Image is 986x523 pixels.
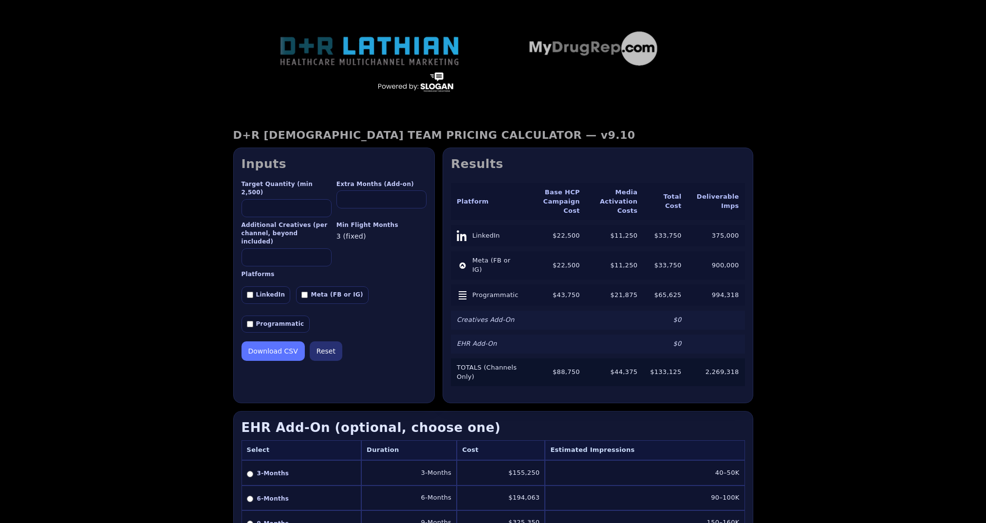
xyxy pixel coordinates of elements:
td: $44,375 [586,358,643,387]
span: Programmatic [472,291,519,300]
td: EHR Add-On [451,335,527,354]
label: Platforms [242,270,427,279]
td: $11,250 [586,225,643,246]
td: 900,000 [687,251,744,280]
h1: D+R [DEMOGRAPHIC_DATA] TEAM PRICING CALCULATOR — v9.10 [233,129,753,142]
th: Estimated Impressions [545,440,744,460]
button: Reset [310,341,342,361]
button: Download CSV [242,341,305,361]
label: Additional Creatives (per channel, beyond included) [242,221,332,246]
th: Duration [361,440,457,460]
div: 3 (fixed) [336,231,427,241]
td: 90–100K [545,486,744,510]
td: $22,500 [527,225,586,246]
input: LinkedIn [247,292,253,298]
label: LinkedIn [242,286,291,303]
td: Creatives Add-On [451,311,527,330]
input: 6-Months [247,496,253,502]
label: Programmatic [242,316,310,333]
td: $22,500 [527,251,586,280]
td: $0 [643,311,687,330]
td: $33,750 [643,251,687,280]
td: $21,875 [586,284,643,306]
th: Deliverable Imps [687,183,744,221]
td: $11,250 [586,251,643,280]
span: Meta (FB or IG) [472,256,521,275]
input: Programmatic [247,321,253,327]
h2: Results [451,156,745,172]
td: $155,250 [457,460,545,485]
td: 40–50K [545,460,744,485]
td: $65,625 [643,284,687,306]
th: Media Activation Costs [586,183,643,221]
label: Meta (FB or IG) [296,286,368,303]
span: LinkedIn [472,231,500,241]
th: Cost [457,440,545,460]
label: 6-Months [247,495,356,503]
th: Platform [451,183,527,221]
td: TOTALS (Channels Only) [451,358,527,387]
td: 3-Months [361,460,457,485]
h3: EHR Add-On (optional, choose one) [242,419,745,436]
input: 3-Months [247,471,253,477]
td: 6-Months [361,486,457,510]
label: 3-Months [247,469,356,478]
th: Select [242,440,362,460]
td: $0 [643,335,687,354]
td: $43,750 [527,284,586,306]
label: Min Flight Months [336,221,427,229]
label: Extra Months (Add-on) [336,180,427,188]
td: 2,269,318 [687,358,744,387]
td: $33,750 [643,225,687,246]
td: 375,000 [687,225,744,246]
h2: Inputs [242,156,427,172]
input: Meta (FB or IG) [301,292,308,298]
label: Target Quantity (min 2,500) [242,180,332,197]
th: Total Cost [643,183,687,221]
th: Base HCP Campaign Cost [527,183,586,221]
td: $133,125 [643,358,687,387]
td: 994,318 [687,284,744,306]
td: $88,750 [527,358,586,387]
td: $194,063 [457,486,545,510]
